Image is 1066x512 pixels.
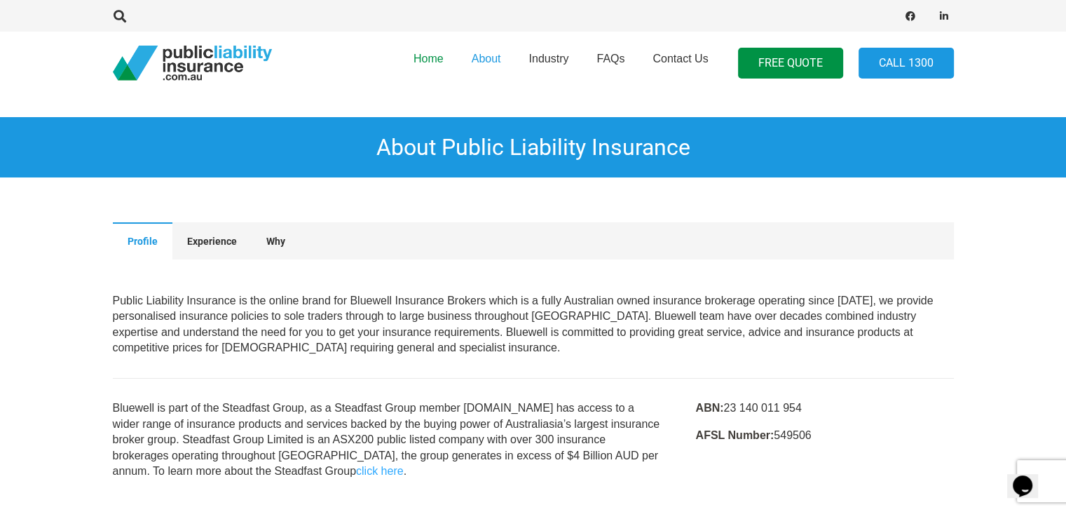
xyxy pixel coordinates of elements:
strong: AFSL Number: [695,429,774,441]
iframe: chat widget [1007,456,1052,498]
a: FREE QUOTE [738,48,843,79]
a: pli_logotransparent [113,46,272,81]
a: Contact Us [638,27,722,99]
span: Profile [128,236,158,247]
a: Call 1300 [859,48,954,79]
a: Home [399,27,458,99]
p: Bluewell is part of the Steadfast Group, as a Steadfast Group member [DOMAIN_NAME] has access to ... [113,400,662,479]
a: Facebook [901,6,920,26]
button: Why [252,222,300,259]
span: Home [414,53,444,65]
span: Experience [187,236,237,247]
a: FAQs [582,27,638,99]
a: click here [356,465,404,477]
a: LinkedIn [934,6,954,26]
span: Contact Us [652,53,708,65]
span: About [472,53,501,65]
p: 549506 [695,428,953,443]
button: Experience [172,222,252,259]
strong: ABN: [695,402,723,414]
a: About [458,27,515,99]
p: Our Office Southport Central [113,293,954,356]
a: Industry [514,27,582,99]
span: Why [266,236,285,247]
span: Industry [528,53,568,65]
a: Search [107,10,135,22]
p: 23 140 011 954 [695,400,953,416]
span: FAQs [596,53,624,65]
button: Profile [113,222,172,259]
